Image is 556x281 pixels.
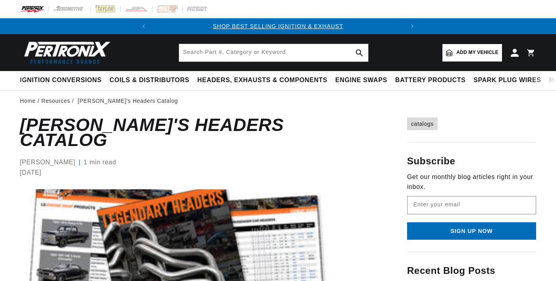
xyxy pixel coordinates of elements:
input: Search Part #, Category or Keyword [179,44,368,62]
h5: Subscribe [407,154,536,168]
span: [PERSON_NAME] [20,157,75,167]
button: search button [351,44,368,62]
span: Coils & Distributors [110,76,189,85]
h5: Recent Blog Posts [407,264,536,277]
div: Announcement [152,22,404,31]
button: Subscribe [407,222,536,240]
summary: Engine Swaps [331,71,391,90]
summary: Battery Products [391,71,469,90]
summary: Headers, Exhausts & Components [193,71,331,90]
button: Translation missing: en.sections.announcements.previous_announcement [136,18,152,34]
a: catalogs [407,117,438,130]
summary: Ignition Conversions [20,71,106,90]
button: Translation missing: en.sections.announcements.next_announcement [404,18,420,34]
summary: Spark Plug Wires [469,71,545,90]
span: Headers, Exhausts & Components [197,76,327,85]
li: [PERSON_NAME]'s Headers Catalog [78,96,178,105]
img: Pertronix [20,39,111,66]
a: Home [20,96,36,105]
a: Resources [41,96,70,105]
span: Add my vehicle [456,49,498,56]
span: Ignition Conversions [20,76,102,85]
p: Get our monthly blog articles right in your inbox. [407,172,536,192]
nav: breadcrumbs [20,96,536,105]
a: SHOP BEST SELLING IGNITION & EXHAUST [213,23,343,29]
h1: [PERSON_NAME]'s Headers Catalog [20,117,338,148]
span: 1 min read [84,157,116,167]
span: Spark Plug Wires [473,76,541,85]
span: Battery Products [395,76,465,85]
div: 1 of 2 [152,22,404,31]
span: Engine Swaps [335,76,387,85]
time: [DATE] [20,167,41,178]
input: Email [407,196,536,214]
summary: Coils & Distributors [106,71,193,90]
a: Add my vehicle [442,44,502,62]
